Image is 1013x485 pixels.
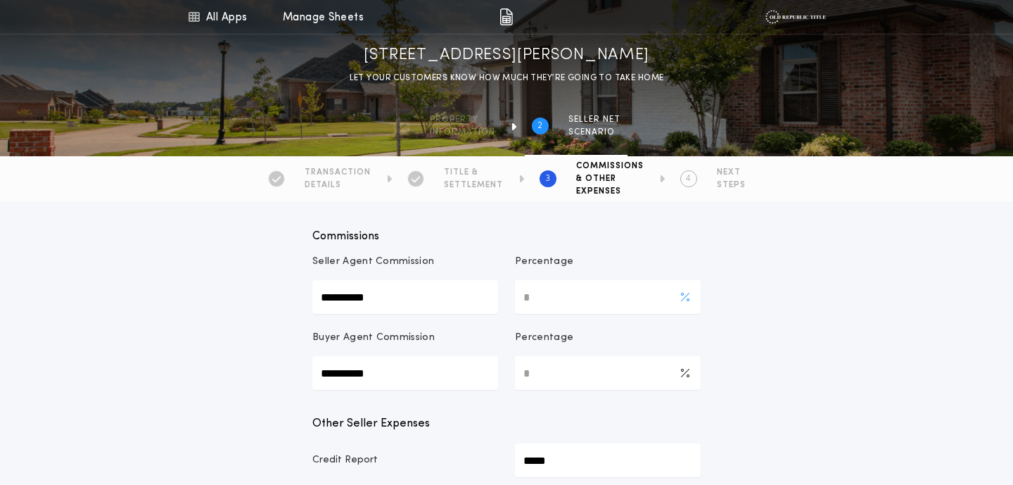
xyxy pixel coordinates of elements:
[444,179,503,191] span: SETTLEMENT
[444,167,503,178] span: TITLE &
[545,173,550,184] h2: 3
[312,331,435,345] p: Buyer Agent Commission
[576,160,644,172] span: COMMISSIONS
[364,44,649,67] h1: [STREET_ADDRESS][PERSON_NAME]
[515,356,701,390] input: Percentage
[568,114,620,125] span: SELLER NET
[430,127,495,138] span: information
[305,167,371,178] span: TRANSACTION
[717,179,746,191] span: STEPS
[430,114,495,125] span: Property
[537,120,542,132] h2: 2
[515,331,573,345] p: Percentage
[312,415,701,432] p: Other Seller Expenses
[312,356,498,390] input: Buyer Agent Commission
[312,453,498,467] p: Credit Report
[568,127,620,138] span: SCENARIO
[717,167,746,178] span: NEXT
[312,255,434,269] p: Seller Agent Commission
[312,280,498,314] input: Seller Agent Commission
[305,179,371,191] span: DETAILS
[515,255,573,269] p: Percentage
[576,186,644,197] span: EXPENSES
[515,280,701,314] input: Percentage
[686,173,691,184] h2: 4
[765,10,825,24] img: vs-icon
[312,228,701,245] p: Commissions
[499,8,513,25] img: img
[350,71,664,85] p: LET YOUR CUSTOMERS KNOW HOW MUCH THEY’RE GOING TO TAKE HOME
[576,173,644,184] span: & OTHER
